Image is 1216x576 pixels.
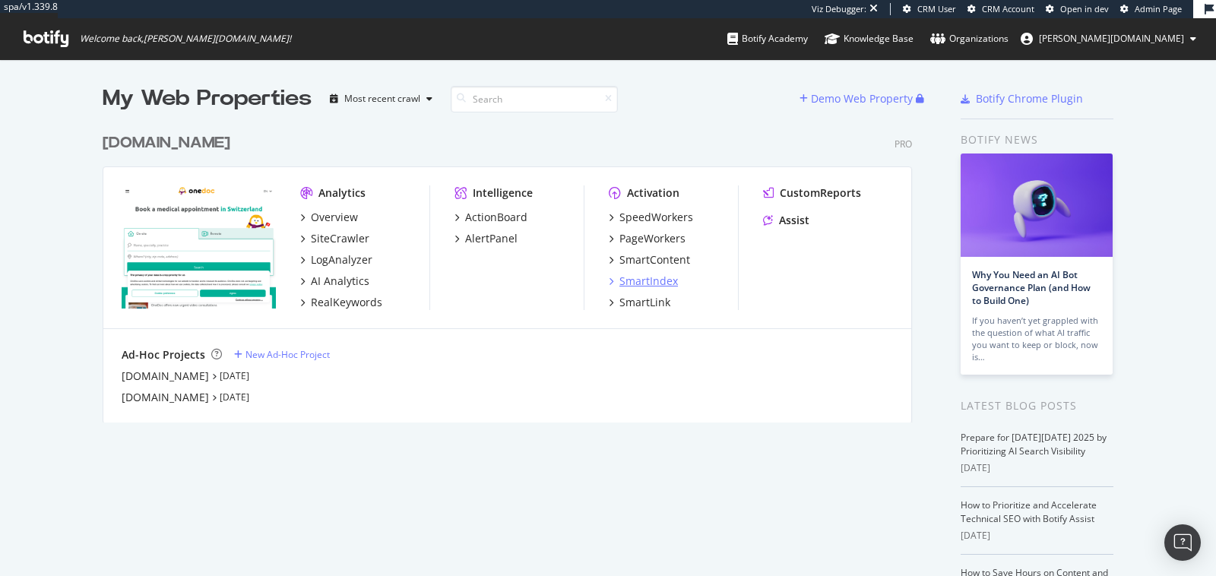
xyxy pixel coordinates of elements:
img: onedoc.ch [122,185,276,309]
a: CustomReports [763,185,861,201]
a: Assist [763,213,809,228]
a: SmartIndex [609,274,678,289]
div: Organizations [930,31,1009,46]
div: Analytics [318,185,366,201]
div: RealKeywords [311,295,382,310]
a: Overview [300,210,358,225]
a: AlertPanel [454,231,518,246]
div: If you haven’t yet grappled with the question of what AI traffic you want to keep or block, now is… [972,315,1101,363]
div: [DATE] [961,529,1113,543]
div: SmartLink [619,295,670,310]
span: CRM Account [982,3,1034,14]
span: Welcome back, [PERSON_NAME][DOMAIN_NAME] ! [80,33,291,45]
a: [DOMAIN_NAME] [122,369,209,384]
div: PageWorkers [619,231,686,246]
div: LogAnalyzer [311,252,372,267]
div: SpeedWorkers [619,210,693,225]
div: Assist [779,213,809,228]
div: SmartContent [619,252,690,267]
div: Pro [895,138,912,150]
a: Knowledge Base [825,18,914,59]
a: CRM User [903,3,956,15]
div: Most recent crawl [344,94,420,103]
a: Prepare for [DATE][DATE] 2025 by Prioritizing AI Search Visibility [961,431,1107,457]
div: AI Analytics [311,274,369,289]
div: Latest Blog Posts [961,397,1113,414]
a: New Ad-Hoc Project [234,348,330,361]
span: Open in dev [1060,3,1109,14]
a: Botify Chrome Plugin [961,91,1083,106]
button: [PERSON_NAME][DOMAIN_NAME] [1009,27,1208,51]
input: Search [451,86,618,112]
a: PageWorkers [609,231,686,246]
a: Botify Academy [727,18,808,59]
div: My Web Properties [103,84,312,114]
a: Organizations [930,18,1009,59]
a: Admin Page [1120,3,1182,15]
a: ActionBoard [454,210,527,225]
span: jenny.ren [1039,32,1184,45]
a: How to Prioritize and Accelerate Technical SEO with Botify Assist [961,498,1097,525]
a: [DATE] [220,369,249,382]
div: Activation [627,185,679,201]
a: CRM Account [967,3,1034,15]
a: RealKeywords [300,295,382,310]
div: Knowledge Base [825,31,914,46]
a: AI Analytics [300,274,369,289]
div: Ad-Hoc Projects [122,347,205,362]
div: New Ad-Hoc Project [245,348,330,361]
span: CRM User [917,3,956,14]
div: Open Intercom Messenger [1164,524,1201,561]
a: Demo Web Property [800,92,916,105]
a: SiteCrawler [300,231,369,246]
a: Open in dev [1046,3,1109,15]
div: [DOMAIN_NAME] [103,132,230,154]
div: ActionBoard [465,210,527,225]
div: Intelligence [473,185,533,201]
button: Demo Web Property [800,87,916,111]
div: SmartIndex [619,274,678,289]
div: [DATE] [961,461,1113,475]
a: [DATE] [220,391,249,404]
div: Botify Chrome Plugin [976,91,1083,106]
a: SmartContent [609,252,690,267]
a: LogAnalyzer [300,252,372,267]
img: Why You Need an AI Bot Governance Plan (and How to Build One) [961,153,1113,257]
div: grid [103,114,924,423]
a: Why You Need an AI Bot Governance Plan (and How to Build One) [972,268,1091,307]
div: AlertPanel [465,231,518,246]
span: Admin Page [1135,3,1182,14]
div: Viz Debugger: [812,3,866,15]
div: Botify news [961,131,1113,148]
div: Botify Academy [727,31,808,46]
div: Overview [311,210,358,225]
div: CustomReports [780,185,861,201]
a: [DOMAIN_NAME] [122,390,209,405]
a: [DOMAIN_NAME] [103,132,236,154]
div: Demo Web Property [811,91,913,106]
a: SmartLink [609,295,670,310]
button: Most recent crawl [324,87,439,111]
a: SpeedWorkers [609,210,693,225]
div: SiteCrawler [311,231,369,246]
